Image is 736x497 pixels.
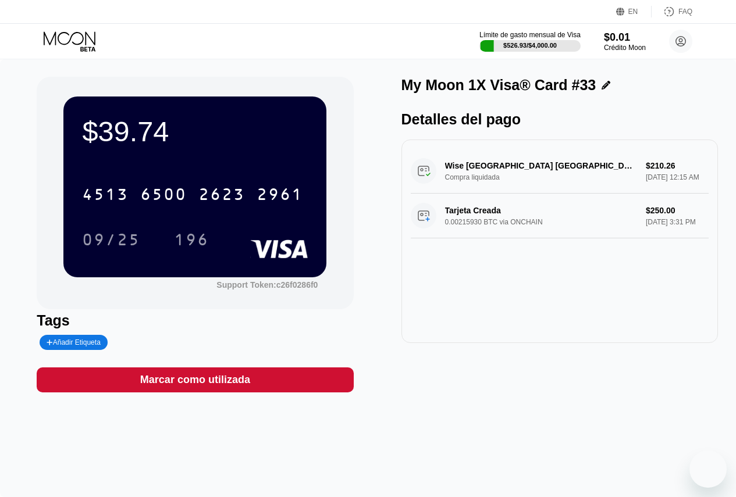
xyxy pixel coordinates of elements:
div: 196 [165,225,218,254]
div: Marcar como utilizada [140,373,250,387]
div: $0.01 [604,31,646,44]
div: 6500 [140,187,187,205]
div: 4513650026232961 [75,180,310,209]
div: $526.93 / $4,000.00 [503,42,557,49]
div: Límite de gasto mensual de Visa [479,31,581,39]
div: 09/25 [82,232,140,251]
div: Detalles del pago [401,111,718,128]
div: $39.74 [82,115,308,148]
div: Añadir Etiqueta [40,335,108,350]
div: 09/25 [73,225,149,254]
div: FAQ [652,6,692,17]
div: FAQ [678,8,692,16]
div: $0.01Crédito Moon [604,31,646,52]
div: 2961 [257,187,303,205]
div: 196 [174,232,209,251]
div: 2623 [198,187,245,205]
div: My Moon 1X Visa® Card #33 [401,77,596,94]
div: Marcar como utilizada [37,367,353,392]
div: Crédito Moon [604,44,646,52]
div: EN [628,8,638,16]
div: Support Token:c26f0286f0 [216,280,318,289]
div: Límite de gasto mensual de Visa$526.93/$4,000.00 [479,31,581,52]
iframe: Botón para iniciar la ventana de mensajería [689,450,727,488]
div: Support Token: c26f0286f0 [216,280,318,289]
div: Añadir Etiqueta [47,338,101,346]
div: 4513 [82,187,129,205]
div: Tags [37,312,353,329]
div: EN [616,6,652,17]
